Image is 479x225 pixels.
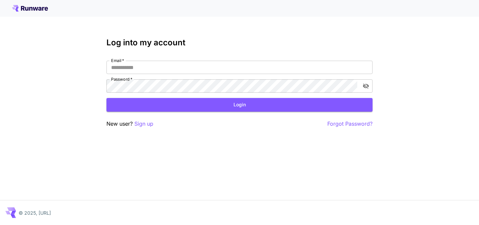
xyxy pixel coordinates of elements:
button: toggle password visibility [360,80,372,92]
h3: Log into my account [106,38,373,47]
button: Sign up [134,120,153,128]
p: New user? [106,120,153,128]
label: Password [111,76,132,82]
button: Forgot Password? [327,120,373,128]
label: Email [111,58,124,63]
p: © 2025, [URL] [19,209,51,216]
button: Login [106,98,373,112]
